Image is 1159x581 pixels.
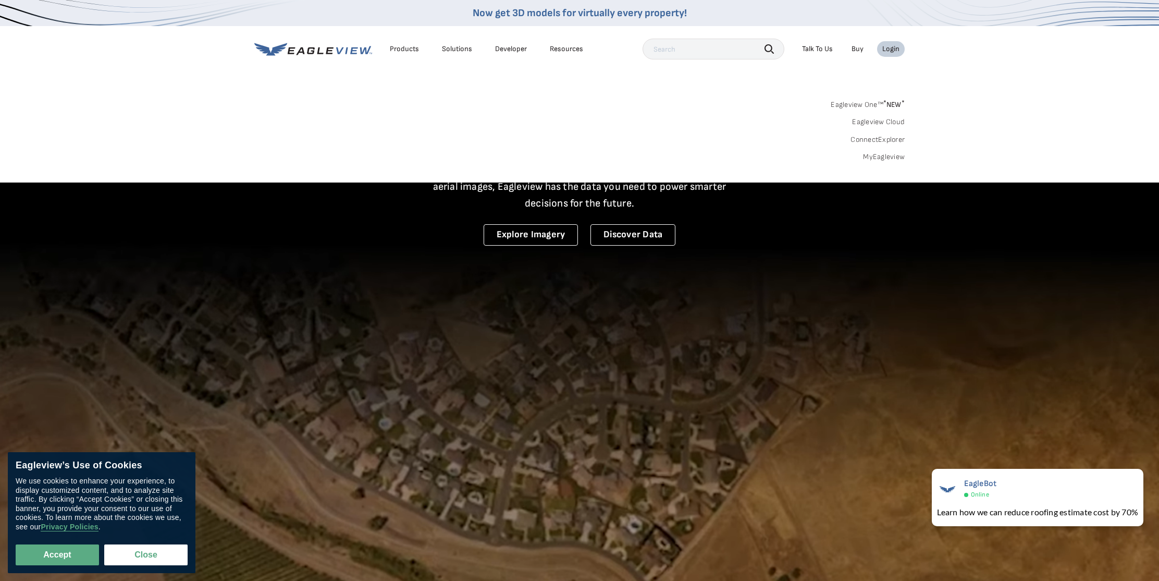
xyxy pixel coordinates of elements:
img: EagleBot [937,479,958,500]
div: Talk To Us [802,44,833,54]
div: Eagleview’s Use of Cookies [16,460,188,471]
div: Learn how we can reduce roofing estimate cost by 70% [937,506,1138,518]
div: We use cookies to enhance your experience, to display customized content, and to analyze site tra... [16,477,188,531]
input: Search [643,39,784,59]
button: Accept [16,544,99,565]
a: Privacy Policies [41,523,98,531]
div: Resources [550,44,583,54]
button: Close [104,544,188,565]
a: Eagleview Cloud [852,117,905,127]
span: EagleBot [964,479,997,489]
a: ConnectExplorer [850,135,905,144]
a: Developer [495,44,527,54]
a: Buy [852,44,864,54]
div: Login [882,44,899,54]
a: Explore Imagery [484,224,578,246]
a: MyEagleview [863,152,905,162]
div: Solutions [442,44,472,54]
a: Now get 3D models for virtually every property! [473,7,687,19]
span: Online [971,491,989,499]
span: NEW [883,100,905,109]
p: A new era starts here. Built on more than 3.5 billion high-resolution aerial images, Eagleview ha... [420,162,739,212]
div: Products [390,44,419,54]
a: Eagleview One™*NEW* [831,97,905,109]
a: Discover Data [590,224,675,246]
